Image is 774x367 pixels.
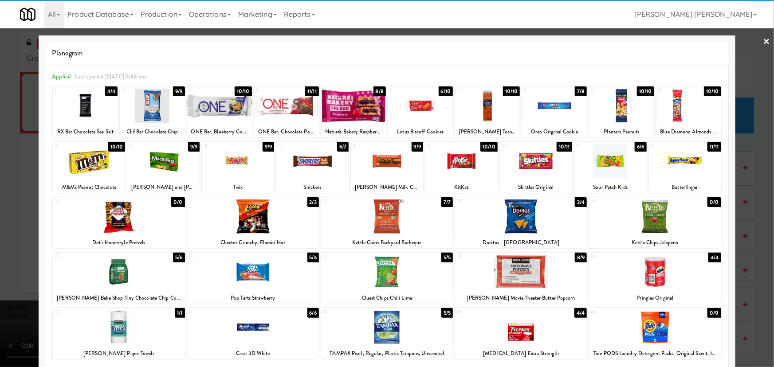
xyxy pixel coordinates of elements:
div: 186/6Sour Patch Kids [574,142,647,193]
div: Sour Patch Kids [576,182,645,193]
div: 10/10 [503,86,520,96]
div: Oreo Original Cookie [522,126,587,137]
div: 4/4 [708,253,721,262]
div: 25 [55,253,119,260]
div: Kettle Chips Backyard Barbeque [322,237,452,248]
div: TAMPAX Pearl, Regular, Plastic Tampons, Unscented [321,348,453,359]
div: 58/8Nature's Bakery Raspberry Fig Bar [321,86,386,137]
div: 294/4Pringles Original [589,253,721,304]
div: 29 [591,253,655,260]
div: Skittles Original [501,182,571,193]
div: 28 [457,253,521,260]
div: Pop Tarts Strawberry [187,293,319,304]
span: Planogram [52,47,722,60]
div: 159/9[PERSON_NAME] Milk Chocolate Peanut Butter [351,142,423,193]
div: 66/10Lotus Biscoff Cookies [388,86,453,137]
div: Tide PODS Laundry Detergent Packs, Original Scent, 16 Count [590,348,719,359]
div: 11/11 [707,142,721,152]
div: 12 [129,142,163,149]
div: 0/0 [171,197,185,207]
div: 240/0Kettle Chips Jalapeno [589,197,721,248]
div: 23 [457,197,521,205]
div: 33 [457,308,521,316]
div: 200/0Dot's Homestyle Pretzels [53,197,185,248]
div: M&M's Peanut Chocolate [54,182,124,193]
div: Nature's Bakery Raspberry Fig Bar [321,126,386,137]
div: 9/9 [173,86,185,96]
div: 10/10 [235,86,252,96]
div: 29/9Clif Bar Chocolate Chip [120,86,185,137]
div: 2 [122,86,152,94]
div: 19 [651,142,685,149]
div: Butterfinger [650,182,720,193]
div: Oreo Original Cookie [523,126,585,137]
div: Tide PODS Laundry Detergent Packs, Original Scent, 16 Count [589,348,721,359]
div: 301/1[PERSON_NAME] Paper Towels [53,308,185,359]
div: 227/7Kettle Chips Backyard Barbeque [321,197,453,248]
div: [PERSON_NAME] and [PERSON_NAME] Original [129,182,198,193]
div: KitKat [427,182,496,193]
div: ONE Bar, Chocolate Peanut Butter Cup [254,126,319,137]
div: 17 [502,142,536,149]
div: 9 [591,86,621,94]
div: 340/0Tide PODS Laundry Detergent Packs, Original Scent, 16 Count [589,308,721,359]
div: 10/10 [704,86,721,96]
div: 212/3Cheetos Crunchy, Flamin' Hot [187,197,319,248]
div: 1/1 [175,308,185,318]
div: 2/4 [575,197,587,207]
div: 8 [524,86,554,94]
div: RX Bar Chocolate Sea Salt [54,126,116,137]
div: 0/0 [707,308,721,318]
div: [PERSON_NAME] Toast Chee Peanut Butter [456,126,519,137]
div: KitKat [425,182,498,193]
div: [MEDICAL_DATA] Extra Strength [455,348,587,359]
div: 10/11 [557,142,572,152]
div: 3 [189,86,220,94]
div: 5/5 [441,308,453,318]
div: 9/9 [412,142,423,152]
span: Applied [52,72,71,81]
div: 325/5TAMPAX Pearl, Regular, Plastic Tampons, Unscented [321,308,453,359]
div: 27 [323,253,387,260]
div: 275/5Quest Chips Chili Lime [321,253,453,304]
div: Kettle Chips Jalapeno [590,237,719,248]
span: Last applied [DATE] 9:48 pm [75,72,146,81]
div: Twix [202,182,274,193]
div: Twix [203,182,273,193]
div: [PERSON_NAME] Movie Theater Butter Popcorn [456,293,585,304]
div: 1911/11Butterfinger [649,142,721,193]
div: 34 [591,308,655,316]
div: Sour Patch Kids [574,182,647,193]
div: Kettle Chips Jalapeno [589,237,721,248]
div: [PERSON_NAME] Movie Theater Butter Popcorn [455,293,587,304]
div: TAMPAX Pearl, Regular, Plastic Tampons, Unscented [322,348,452,359]
div: 6/6 [307,308,319,318]
div: 11 [55,142,89,149]
div: 21 [189,197,253,205]
div: 5 [323,86,354,94]
div: 5/6 [307,253,319,262]
a: × [763,28,770,56]
div: 4/4 [105,86,118,96]
div: Dot's Homestyle Pretzels [53,237,185,248]
div: 316/6Crest 3D White [187,308,319,359]
div: ONE Bar, Blueberry Cobbler [189,126,251,137]
div: 1610/10KitKat [425,142,498,193]
div: RX Bar Chocolate Sea Salt [53,126,118,137]
div: 910/10Planters Peanuts [589,86,654,137]
div: 31 [189,308,253,316]
div: 9/9 [188,142,200,152]
div: 1110/10M&M's Peanut Chocolate [53,142,125,193]
div: [PERSON_NAME] Milk Chocolate Peanut Butter [352,182,422,193]
div: 15 [353,142,387,149]
div: Planters Peanuts [589,126,654,137]
div: Quest Chips Chili Lime [322,293,452,304]
div: 334/4[MEDICAL_DATA] Extra Strength [455,308,587,359]
div: 10/10 [108,142,126,152]
div: Butterfinger [649,182,721,193]
div: [PERSON_NAME] Toast Chee Peanut Butter [455,126,520,137]
div: Planters Peanuts [590,126,652,137]
div: 8/8 [373,86,386,96]
div: 10/10 [637,86,654,96]
div: 1 [55,86,85,94]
